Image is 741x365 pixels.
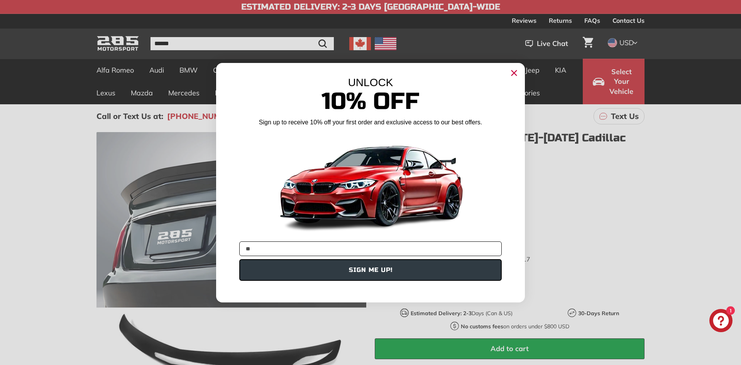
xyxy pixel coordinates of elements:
inbox-online-store-chat: Shopify online store chat [707,309,735,334]
span: Sign up to receive 10% off your first order and exclusive access to our best offers. [259,119,482,126]
span: UNLOCK [348,76,393,88]
input: YOUR EMAIL [239,241,502,256]
button: SIGN ME UP! [239,259,502,281]
button: Close dialog [508,67,520,79]
span: 10% Off [321,87,420,115]
img: Banner showing BMW 4 Series Body kit [274,130,467,238]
